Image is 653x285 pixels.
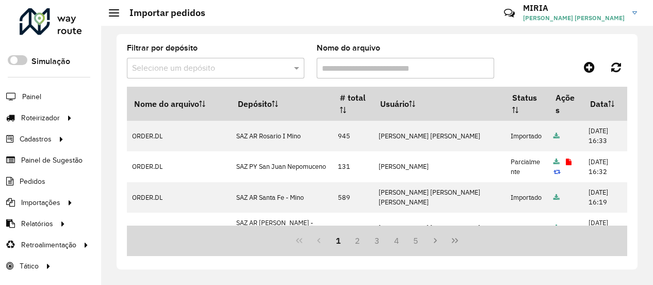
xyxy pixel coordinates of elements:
span: Painel [22,91,41,102]
button: 4 [387,231,406,250]
a: Reimportar [553,167,561,176]
span: Retroalimentação [21,240,76,250]
h3: MIRIA [523,3,625,13]
button: Last Page [445,231,465,250]
span: [PERSON_NAME] [PERSON_NAME] [523,13,625,23]
label: Nome do arquivo [317,42,380,54]
td: SAZ AR Santa Fe - Mino [231,182,333,213]
th: Ações [548,87,583,121]
h2: Importar pedidos [119,7,205,19]
th: # total [333,87,373,121]
td: SAZ PY San Juan Nepomuceno [231,151,333,182]
a: Arquivo completo [553,132,560,140]
td: ORDER.DL [127,213,231,243]
a: Arquivo completo [553,224,560,232]
td: [DATE] 16:32 [583,151,627,182]
span: Relatórios [21,218,53,229]
td: ORDER.DL [127,121,231,151]
th: Usuário [373,87,505,121]
td: 131 [333,151,373,182]
label: Simulação [31,55,70,68]
button: 3 [367,231,387,250]
a: Exibir log de erros [566,157,572,166]
td: [DATE] 16:33 [583,121,627,151]
button: 1 [329,231,348,250]
td: ORDER.DL [127,151,231,182]
th: Depósito [231,87,333,121]
span: Importações [21,197,60,208]
td: [DATE] 16:19 [583,182,627,213]
th: Data [583,87,627,121]
span: Tático [20,261,39,272]
button: Next Page [426,231,445,250]
a: Arquivo completo [553,157,560,166]
td: Importado [505,121,548,151]
td: [PERSON_NAME] [PERSON_NAME] [373,121,505,151]
span: Painel de Sugestão [21,155,83,166]
label: Filtrar por depósito [127,42,198,54]
button: 5 [406,231,426,250]
td: 303 [333,213,373,243]
td: 945 [333,121,373,151]
td: [PERSON_NAME] [373,151,505,182]
button: 2 [348,231,367,250]
td: SAZ AR [PERSON_NAME] - Mino [231,213,333,243]
a: Contato Rápido [498,2,520,24]
td: Importado [505,182,548,213]
th: Nome do arquivo [127,87,231,121]
td: Parcialmente [505,151,548,182]
td: Importado [505,213,548,243]
span: Cadastros [20,134,52,145]
span: Roteirizador [21,113,60,123]
td: [PERSON_NAME] [PERSON_NAME] [373,213,505,243]
td: SAZ AR Rosario I Mino [231,121,333,151]
th: Status [505,87,548,121]
a: Arquivo completo [553,193,560,202]
td: [DATE] 15:58 [583,213,627,243]
td: [PERSON_NAME] [PERSON_NAME] [PERSON_NAME] [373,182,505,213]
td: 589 [333,182,373,213]
td: ORDER.DL [127,182,231,213]
span: Pedidos [20,176,45,187]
